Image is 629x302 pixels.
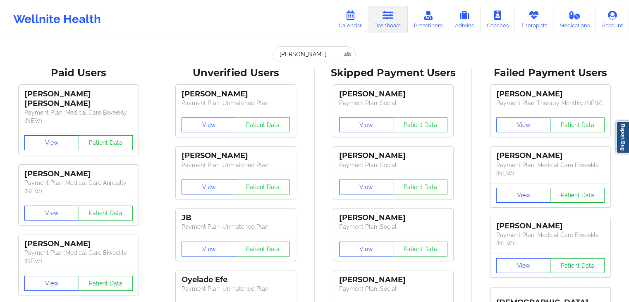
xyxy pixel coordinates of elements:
button: View [182,117,236,132]
button: Patient Data [79,276,133,291]
button: View [182,180,236,194]
div: Failed Payment Users [478,67,623,79]
div: [PERSON_NAME] [182,151,290,161]
p: Payment Plan : Social [339,161,447,169]
div: [PERSON_NAME] [PERSON_NAME] [24,89,133,108]
a: Admins [448,6,481,33]
div: [PERSON_NAME] [24,169,133,179]
p: Payment Plan : Social [339,223,447,231]
div: [PERSON_NAME] [339,151,447,161]
button: Patient Data [236,180,290,194]
a: Prescribers [408,6,449,33]
button: Patient Data [550,117,605,132]
p: Payment Plan : Social [339,285,447,293]
button: Patient Data [79,135,133,150]
button: View [339,180,394,194]
div: [PERSON_NAME] [182,89,290,99]
a: Calendar [332,6,368,33]
button: Patient Data [550,188,605,203]
div: [PERSON_NAME] [496,151,605,161]
a: Coaches [481,6,515,33]
button: View [339,117,394,132]
button: View [182,242,236,256]
div: [PERSON_NAME] [496,89,605,99]
p: Payment Plan : Medical Care Biweekly (NEW) [496,161,605,177]
p: Payment Plan : Medical Care Biweekly (NEW) [24,249,133,265]
button: View [496,258,551,273]
button: View [496,117,551,132]
a: Therapists [515,6,553,33]
button: Patient Data [393,180,447,194]
button: View [496,188,551,203]
p: Payment Plan : Unmatched Plan [182,285,290,293]
p: Payment Plan : Therapy Monthly (NEW) [496,99,605,107]
div: JB [182,213,290,223]
p: Payment Plan : Medical Care Biweekly (NEW) [24,108,133,125]
div: [PERSON_NAME] [496,221,605,231]
button: Patient Data [550,258,605,273]
div: Oyelade Efe [182,275,290,285]
a: Dashboard [368,6,408,33]
div: Unverified Users [163,67,309,79]
div: Skipped Payment Users [320,67,466,79]
button: Patient Data [79,206,133,221]
button: Patient Data [393,117,447,132]
a: Account [596,6,629,33]
a: Medications [553,6,596,33]
p: Payment Plan : Medical Care Biweekly (NEW) [496,231,605,247]
button: Patient Data [236,242,290,256]
p: Payment Plan : Unmatched Plan [182,223,290,231]
div: [PERSON_NAME] [339,213,447,223]
div: Paid Users [6,67,151,79]
div: [PERSON_NAME] [339,89,447,99]
p: Payment Plan : Unmatched Plan [182,99,290,107]
button: View [339,242,394,256]
p: Payment Plan : Medical Care Annually (NEW) [24,179,133,195]
div: [PERSON_NAME] [24,239,133,249]
a: Report Bug [616,121,629,153]
button: View [24,135,79,150]
button: Patient Data [236,117,290,132]
div: [PERSON_NAME] [339,275,447,285]
p: Payment Plan : Social [339,99,447,107]
button: View [24,276,79,291]
button: Patient Data [393,242,447,256]
p: Payment Plan : Unmatched Plan [182,161,290,169]
button: View [24,206,79,221]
